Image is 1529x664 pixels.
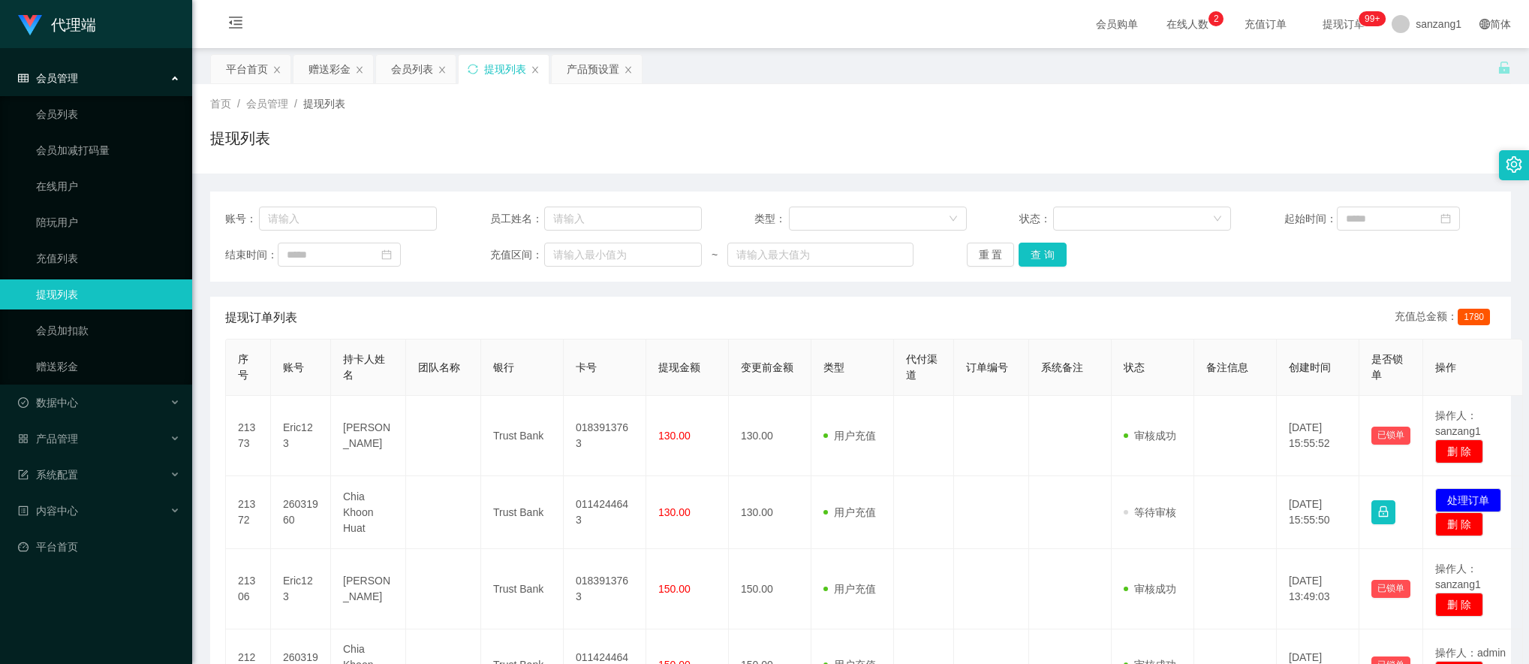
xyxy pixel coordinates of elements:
[226,549,271,629] td: 21306
[1371,500,1395,524] button: 图标: lock
[490,247,544,263] span: 充值区间：
[271,549,331,629] td: Eric123
[18,469,78,481] span: 系统配置
[564,476,646,549] td: 0114244643
[576,361,597,373] span: 卡号
[658,506,691,518] span: 130.00
[259,207,438,231] input: 请输入
[1124,361,1145,373] span: 状态
[823,361,844,373] span: 类型
[658,361,700,373] span: 提现金额
[490,211,544,227] span: 员工姓名：
[624,65,633,74] i: 图标: close
[1435,409,1481,437] span: 操作人：sanzang1
[18,532,180,562] a: 图标: dashboard平台首页
[18,433,78,445] span: 产品管理
[544,207,702,231] input: 请输入
[1435,647,1506,659] span: 操作人：admin
[331,476,406,549] td: Chia Khoon Huat
[36,207,180,237] a: 陪玩用户
[1041,361,1083,373] span: 系统备注
[18,506,29,516] i: 图标: profile
[1019,211,1053,227] span: 状态：
[1435,563,1481,590] span: 操作人：sanzang1
[18,469,29,480] i: 图标: form
[1208,11,1224,26] sup: 2
[1237,19,1294,29] span: 充值订单
[225,309,297,327] span: 提现订单列表
[226,396,271,476] td: 21373
[381,249,392,260] i: 图标: calendar
[355,65,364,74] i: 图标: close
[303,98,345,110] span: 提现列表
[226,476,271,549] td: 21372
[331,396,406,476] td: [PERSON_NAME]
[1458,309,1490,325] span: 1780
[729,549,811,629] td: 150.00
[18,433,29,444] i: 图标: appstore-o
[1359,11,1386,26] sup: 1109
[343,353,385,381] span: 持卡人姓名
[18,15,42,36] img: logo.9652507e.png
[1214,11,1219,26] p: 2
[754,211,788,227] span: 类型：
[823,506,876,518] span: 用户充值
[1395,309,1496,327] div: 充值总金额：
[36,99,180,129] a: 会员列表
[36,315,180,346] a: 会员加扣款
[658,583,691,595] span: 150.00
[493,361,514,373] span: 银行
[294,98,297,110] span: /
[271,476,331,549] td: 26031960
[272,65,281,74] i: 图标: close
[729,396,811,476] td: 130.00
[225,247,278,263] span: 结束时间：
[237,98,240,110] span: /
[531,65,540,74] i: 图标: close
[1277,396,1359,476] td: [DATE] 15:55:52
[966,361,1008,373] span: 订单编号
[1435,512,1483,536] button: 删 除
[1159,19,1216,29] span: 在线人数
[418,361,460,373] span: 团队名称
[210,127,270,149] h1: 提现列表
[1019,243,1067,267] button: 查 询
[36,171,180,201] a: 在线用户
[36,352,180,382] a: 赠送彩金
[481,396,564,476] td: Trust Bank
[1506,156,1522,173] i: 图标: setting
[1371,427,1410,445] button: 已锁单
[36,279,180,309] a: 提现列表
[1277,549,1359,629] td: [DATE] 13:49:03
[1435,488,1501,512] button: 处理订单
[1479,19,1490,29] i: 图标: global
[727,243,913,267] input: 请输入最大值为
[1213,214,1222,225] i: 图标: down
[484,55,526,83] div: 提现列表
[564,396,646,476] td: 0183913763
[225,211,259,227] span: 账号：
[331,549,406,629] td: [PERSON_NAME]
[18,397,78,409] span: 数据中心
[1371,353,1403,381] span: 是否锁单
[18,72,78,84] span: 会员管理
[1315,19,1372,29] span: 提现订单
[567,55,619,83] div: 产品预设置
[1435,439,1483,463] button: 删 除
[1206,361,1248,373] span: 备注信息
[18,18,96,30] a: 代理端
[741,361,793,373] span: 变更前金额
[36,243,180,273] a: 充值列表
[1435,361,1456,373] span: 操作
[51,1,96,49] h1: 代理端
[210,1,261,49] i: 图标: menu-fold
[823,583,876,595] span: 用户充值
[438,65,447,74] i: 图标: close
[1124,430,1176,442] span: 审核成功
[1289,361,1331,373] span: 创建时间
[18,505,78,517] span: 内容中心
[481,476,564,549] td: Trust Bank
[823,430,876,442] span: 用户充值
[1435,593,1483,617] button: 删 除
[1440,213,1451,224] i: 图标: calendar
